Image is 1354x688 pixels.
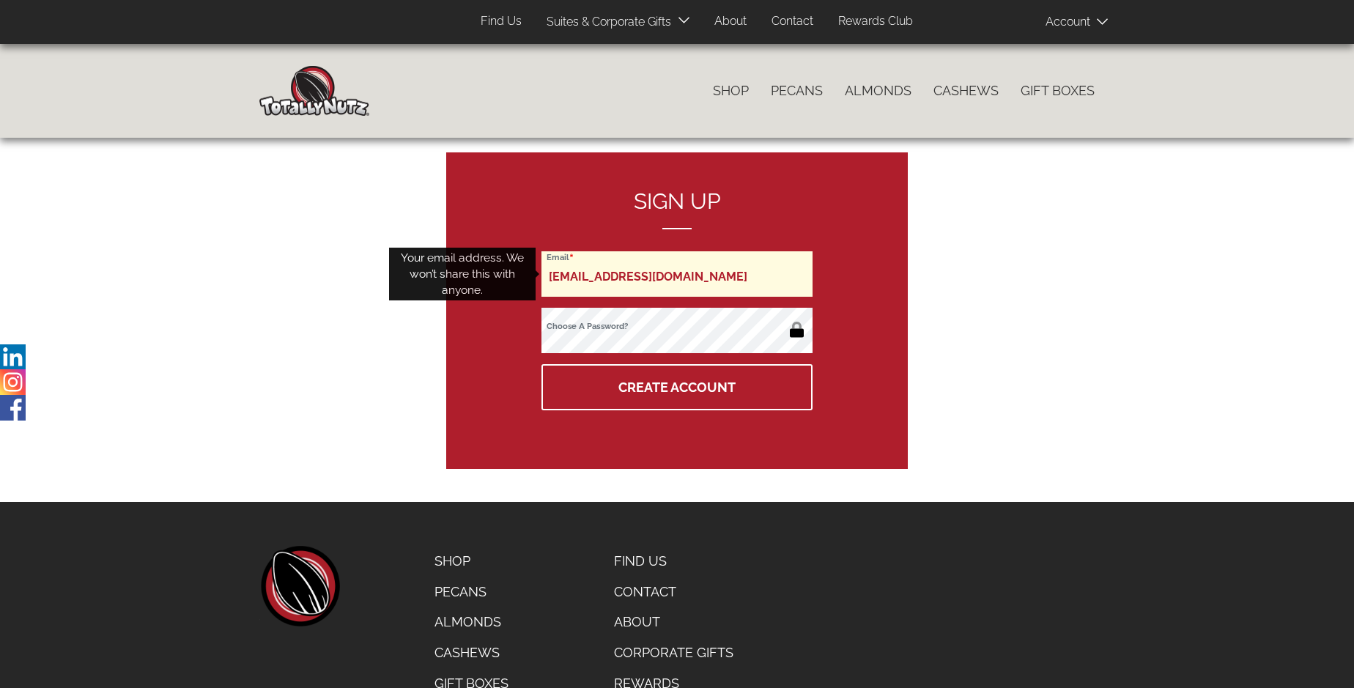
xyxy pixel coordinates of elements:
a: Gift Boxes [1010,75,1106,106]
a: Find Us [470,7,533,36]
a: About [603,607,747,637]
a: Contact [761,7,824,36]
a: Pecans [760,75,834,106]
a: Find Us [603,546,747,577]
a: home [259,546,340,626]
a: Suites & Corporate Gifts [536,8,676,37]
a: Almonds [423,607,519,637]
div: Your email address. We won’t share this with anyone. [389,248,536,301]
img: Home [259,66,369,116]
a: Shop [702,75,760,106]
a: Shop [423,546,519,577]
input: Email [541,251,813,297]
a: Pecans [423,577,519,607]
a: Rewards Club [827,7,924,36]
a: About [703,7,758,36]
a: Almonds [834,75,922,106]
button: Create Account [541,364,813,410]
a: Cashews [922,75,1010,106]
a: Corporate Gifts [603,637,747,668]
a: Cashews [423,637,519,668]
a: Contact [603,577,747,607]
h2: Sign up [541,189,813,229]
